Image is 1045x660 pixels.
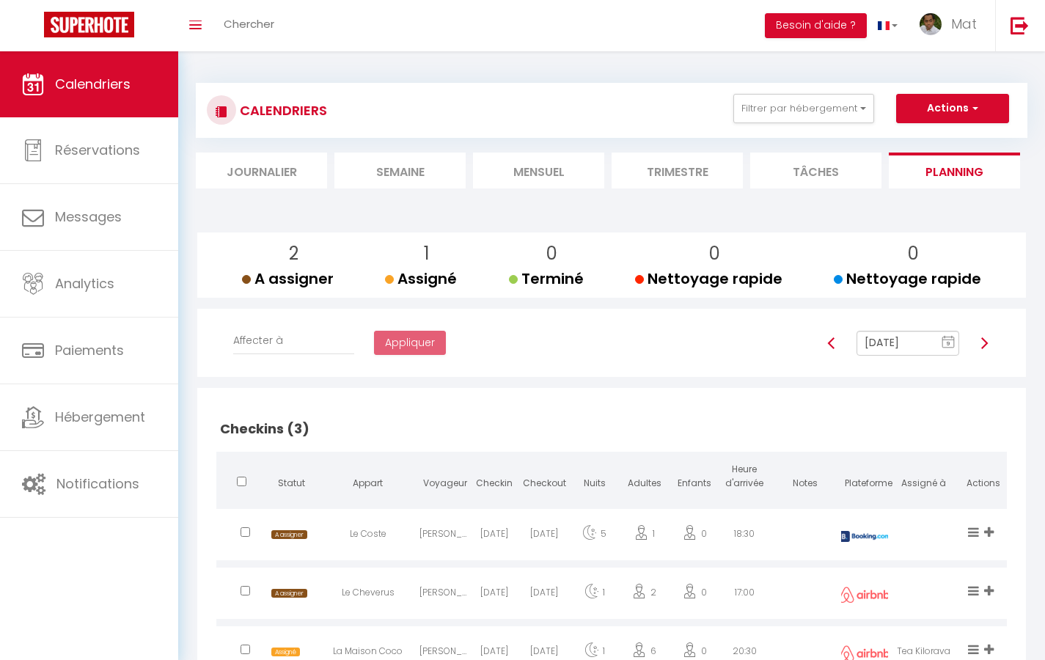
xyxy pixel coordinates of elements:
[670,571,719,619] div: 0
[469,571,519,619] div: [DATE]
[896,94,1009,123] button: Actions
[1011,16,1029,34] img: logout
[841,452,889,505] th: Plateforme
[385,268,457,289] span: Assigné
[569,571,619,619] div: 1
[719,513,769,560] div: 18:30
[216,406,1007,452] h2: Checkins (3)
[635,268,782,289] span: Nettoyage rapide
[419,513,469,560] div: [PERSON_NAME]
[612,153,743,188] li: Trimestre
[826,337,837,349] img: arrow-left3.svg
[670,452,719,505] th: Enfants
[55,75,131,93] span: Calendriers
[951,15,977,33] span: Mat
[857,331,959,356] input: Select Date
[978,337,990,349] img: arrow-right3.svg
[469,513,519,560] div: [DATE]
[947,340,950,347] text: 9
[56,474,139,493] span: Notifications
[316,513,419,560] div: Le Coste
[521,240,584,268] p: 0
[271,530,307,540] span: A assigner
[236,94,327,127] h3: CALENDRIERS
[509,268,584,289] span: Terminé
[271,648,300,657] span: Assigné
[473,153,604,188] li: Mensuel
[846,240,981,268] p: 0
[569,513,619,560] div: 5
[733,94,874,123] button: Filtrer par hébergement
[469,452,519,505] th: Checkin
[278,477,305,489] span: Statut
[750,153,881,188] li: Tâches
[620,571,670,619] div: 2
[419,452,469,505] th: Voyageur
[569,452,619,505] th: Nuits
[834,268,981,289] span: Nettoyage rapide
[55,141,140,159] span: Réservations
[397,240,457,268] p: 1
[620,513,670,560] div: 1
[519,452,569,505] th: Checkout
[839,531,890,542] img: booking2.png
[765,13,867,38] button: Besoin d'aide ?
[419,571,469,619] div: [PERSON_NAME]
[224,16,274,32] span: Chercher
[316,571,419,619] div: Le Cheverus
[374,331,446,356] button: Appliquer
[196,153,327,188] li: Journalier
[242,268,334,289] span: A assigner
[254,240,334,268] p: 2
[519,513,569,560] div: [DATE]
[55,341,124,359] span: Paiements
[719,571,769,619] div: 17:00
[920,13,942,35] img: ...
[55,208,122,226] span: Messages
[334,153,466,188] li: Semaine
[12,6,56,50] button: Ouvrir le widget de chat LiveChat
[959,452,1007,505] th: Actions
[271,589,307,598] span: A assigner
[44,12,134,37] img: Super Booking
[55,274,114,293] span: Analytics
[889,153,1020,188] li: Planning
[670,513,719,560] div: 0
[519,571,569,619] div: [DATE]
[770,452,841,505] th: Notes
[888,452,959,505] th: Assigné à
[719,452,769,505] th: Heure d'arrivée
[353,477,383,489] span: Appart
[647,240,782,268] p: 0
[55,408,145,426] span: Hébergement
[839,587,890,603] img: airbnb2.png
[620,452,670,505] th: Adultes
